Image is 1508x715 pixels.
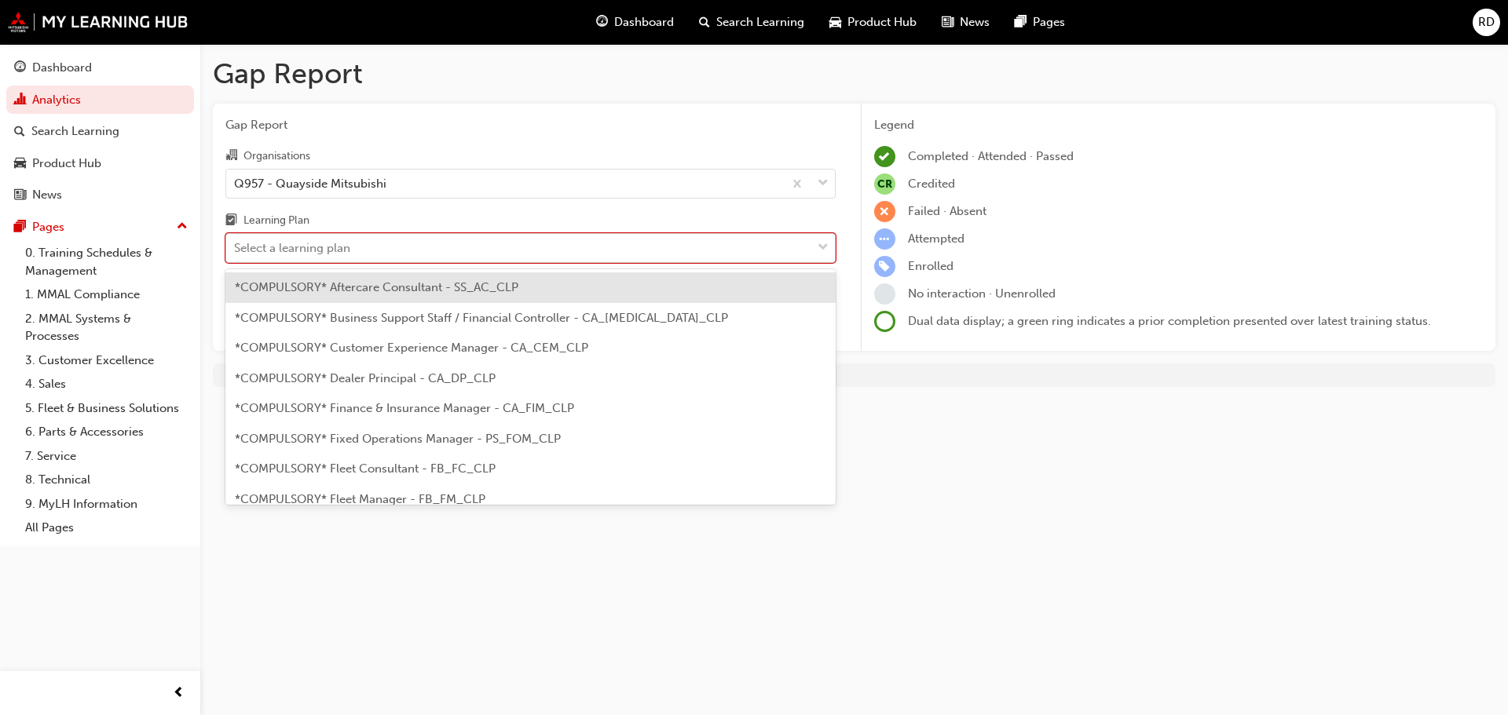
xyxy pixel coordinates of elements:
[243,213,309,228] div: Learning Plan
[829,13,841,32] span: car-icon
[32,218,64,236] div: Pages
[6,86,194,115] a: Analytics
[874,146,895,167] span: learningRecordVerb_COMPLETE-icon
[19,492,194,516] a: 9. MyLH Information
[1478,13,1495,31] span: RD
[699,13,710,32] span: search-icon
[874,116,1484,134] div: Legend
[19,516,194,540] a: All Pages
[14,221,26,235] span: pages-icon
[235,311,728,325] span: *COMPULSORY* Business Support Staff / Financial Controller - CA_[MEDICAL_DATA]_CLP
[817,6,929,38] a: car-iconProduct Hub
[874,283,895,305] span: learningRecordVerb_NONE-icon
[942,13,953,32] span: news-icon
[908,314,1431,328] span: Dual data display; a green ring indicates a prior completion presented over latest training status.
[614,13,674,31] span: Dashboard
[19,468,194,492] a: 8. Technical
[19,444,194,469] a: 7. Service
[235,461,496,476] span: *COMPULSORY* Fleet Consultant - FB_FC_CLP
[874,173,895,195] span: null-icon
[8,12,188,32] img: mmal
[6,181,194,210] a: News
[32,59,92,77] div: Dashboard
[908,177,955,191] span: Credited
[1473,9,1500,36] button: RD
[19,307,194,348] a: 2. MMAL Systems & Processes
[960,13,990,31] span: News
[31,122,119,140] div: Search Learning
[1002,6,1078,38] a: pages-iconPages
[19,396,194,421] a: 5. Fleet & Business Solutions
[14,157,26,171] span: car-icon
[14,93,26,108] span: chart-icon
[908,232,964,246] span: Attempted
[818,173,829,194] span: down-icon
[32,186,62,204] div: News
[818,238,829,258] span: down-icon
[234,174,386,192] div: Q957 - Quayside Mitsubishi
[225,214,237,228] span: learningplan-icon
[14,188,26,202] span: news-icon
[213,57,1495,91] h1: Gap Report
[235,280,518,294] span: *COMPULSORY* Aftercare Consultant - SS_AC_CLP
[908,286,1056,301] span: No interaction · Unenrolled
[874,201,895,222] span: learningRecordVerb_FAIL-icon
[234,239,350,257] div: Select a learning plan
[584,6,686,38] a: guage-iconDashboard
[235,432,561,446] span: *COMPULSORY* Fixed Operations Manager - PS_FOM_CLP
[929,6,1002,38] a: news-iconNews
[19,348,194,373] a: 3. Customer Excellence
[6,149,194,178] a: Product Hub
[686,6,817,38] a: search-iconSearch Learning
[6,213,194,242] button: Pages
[19,420,194,444] a: 6. Parts & Accessories
[847,13,917,31] span: Product Hub
[225,149,237,163] span: organisation-icon
[1033,13,1065,31] span: Pages
[177,217,188,237] span: up-icon
[19,283,194,307] a: 1. MMAL Compliance
[716,13,804,31] span: Search Learning
[14,61,26,75] span: guage-icon
[6,53,194,82] a: Dashboard
[235,492,485,506] span: *COMPULSORY* Fleet Manager - FB_FM_CLP
[235,371,496,385] span: *COMPULSORY* Dealer Principal - CA_DP_CLP
[908,259,953,273] span: Enrolled
[908,204,986,218] span: Failed · Absent
[6,50,194,213] button: DashboardAnalyticsSearch LearningProduct HubNews
[243,148,310,164] div: Organisations
[14,125,25,139] span: search-icon
[235,401,574,415] span: *COMPULSORY* Finance & Insurance Manager - CA_FIM_CLP
[225,116,836,134] span: Gap Report
[32,155,101,173] div: Product Hub
[235,341,588,355] span: *COMPULSORY* Customer Experience Manager - CA_CEM_CLP
[1015,13,1027,32] span: pages-icon
[173,684,185,703] span: prev-icon
[874,228,895,250] span: learningRecordVerb_ATTEMPT-icon
[596,13,608,32] span: guage-icon
[19,372,194,396] a: 4. Sales
[908,149,1074,163] span: Completed · Attended · Passed
[19,241,194,283] a: 0. Training Schedules & Management
[6,117,194,146] a: Search Learning
[874,256,895,277] span: learningRecordVerb_ENROLL-icon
